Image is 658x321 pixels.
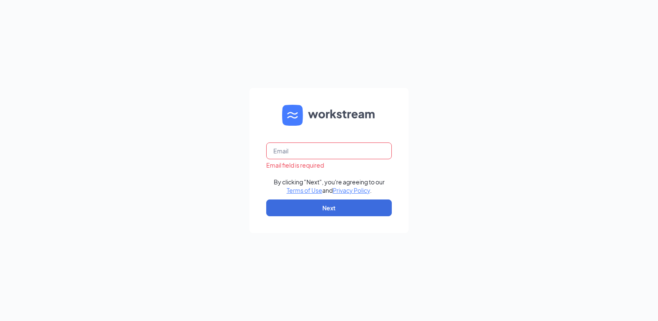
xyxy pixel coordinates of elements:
[282,105,376,126] img: WS logo and Workstream text
[333,186,370,194] a: Privacy Policy
[266,142,392,159] input: Email
[274,178,385,194] div: By clicking "Next", you're agreeing to our and .
[287,186,322,194] a: Terms of Use
[266,199,392,216] button: Next
[266,161,392,169] div: Email field is required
